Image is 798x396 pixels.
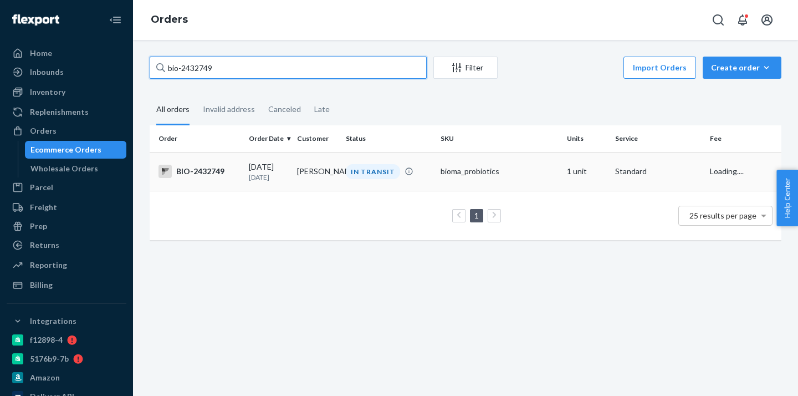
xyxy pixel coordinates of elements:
div: Wholesale Orders [30,163,98,174]
a: Home [7,44,126,62]
a: Billing [7,276,126,294]
a: Returns [7,236,126,254]
a: Page 1 is your current page [472,211,481,220]
a: Inbounds [7,63,126,81]
a: Inventory [7,83,126,101]
ol: breadcrumbs [142,4,197,36]
div: Inbounds [30,67,64,78]
a: f12898-4 [7,331,126,349]
th: Units [562,125,611,152]
a: 5176b9-7b [7,350,126,368]
a: Amazon [7,369,126,387]
a: Wholesale Orders [25,160,127,177]
div: Customer [297,134,336,143]
div: Reporting [30,260,67,271]
p: [DATE] [249,172,288,182]
a: Orders [151,13,188,26]
div: Replenishments [30,106,89,118]
button: Open notifications [731,9,754,31]
div: Amazon [30,372,60,383]
input: Search orders [150,57,427,79]
button: Open Search Box [707,9,729,31]
div: Ecommerce Orders [30,144,101,155]
th: Service [611,125,705,152]
div: Late [314,95,330,124]
div: Freight [30,202,57,213]
button: Help Center [776,170,798,226]
div: IN TRANSIT [346,164,400,179]
div: Orders [30,125,57,136]
div: Returns [30,240,59,251]
a: Ecommerce Orders [25,141,127,159]
button: Open account menu [756,9,778,31]
div: Home [30,48,52,59]
th: Order [150,125,244,152]
div: Invalid address [203,95,255,124]
div: Prep [30,221,47,232]
div: 5176b9-7b [30,353,69,364]
td: 1 unit [562,152,611,191]
a: Freight [7,199,126,216]
div: Integrations [30,316,76,327]
span: 25 results per page [689,211,756,220]
div: f12898-4 [30,334,63,346]
td: Loading.... [705,152,781,191]
a: Replenishments [7,103,126,121]
a: Reporting [7,256,126,274]
div: Create order [711,62,773,73]
img: Flexport logo [12,14,59,26]
div: bioma_probiotics [441,166,558,177]
div: Billing [30,280,53,291]
div: Filter [434,62,497,73]
th: Order Date [244,125,293,152]
a: Orders [7,122,126,140]
button: Import Orders [623,57,696,79]
button: Filter [433,57,498,79]
a: Prep [7,217,126,235]
button: Integrations [7,312,126,330]
div: Parcel [30,182,53,193]
p: Standard [615,166,701,177]
td: [PERSON_NAME] [293,152,341,191]
a: Parcel [7,179,126,196]
div: BIO-2432749 [158,165,240,178]
button: Close Navigation [104,9,126,31]
div: Canceled [268,95,301,124]
th: Fee [705,125,781,152]
div: Inventory [30,87,65,98]
th: Status [341,125,436,152]
button: Create order [703,57,781,79]
div: [DATE] [249,161,288,182]
div: All orders [156,95,190,125]
th: SKU [436,125,562,152]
